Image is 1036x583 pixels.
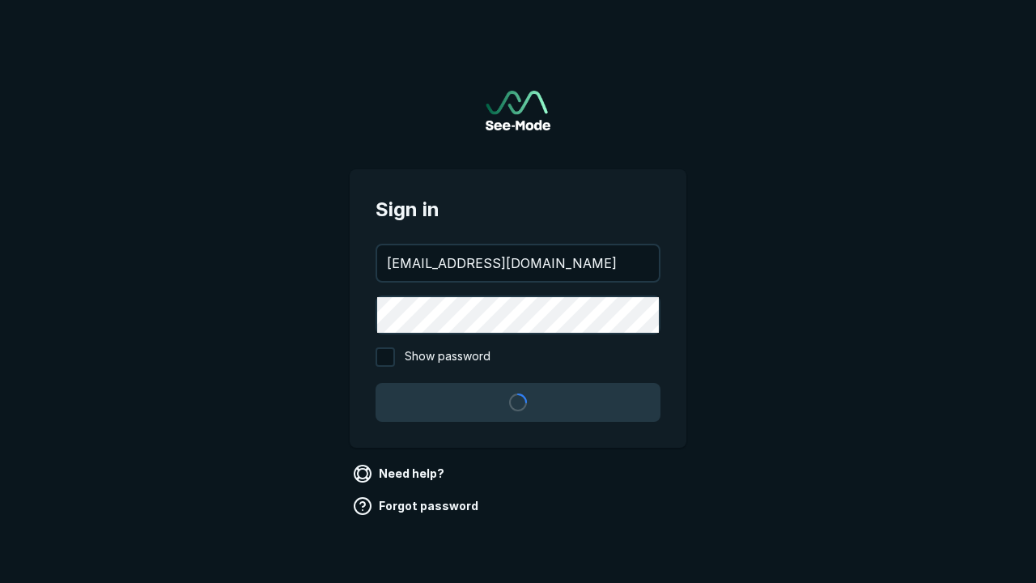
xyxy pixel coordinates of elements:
span: Show password [405,347,490,367]
span: Sign in [376,195,660,224]
a: Need help? [350,461,451,487]
img: See-Mode Logo [486,91,550,130]
input: your@email.com [377,245,659,281]
a: Forgot password [350,493,485,519]
a: Go to sign in [486,91,550,130]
